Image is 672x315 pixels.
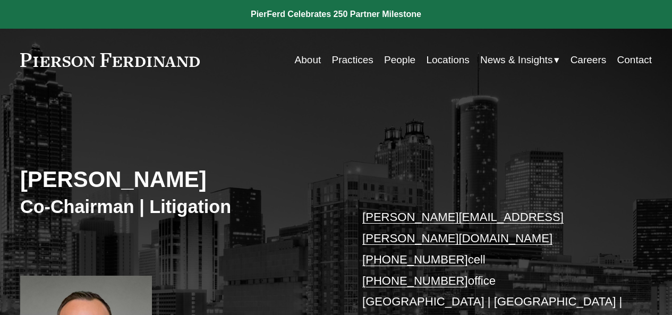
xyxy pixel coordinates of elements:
[362,210,564,245] a: [PERSON_NAME][EMAIL_ADDRESS][PERSON_NAME][DOMAIN_NAME]
[426,50,469,70] a: Locations
[332,50,373,70] a: Practices
[617,50,652,70] a: Contact
[362,274,468,287] a: [PHONE_NUMBER]
[384,50,415,70] a: People
[480,50,559,70] a: folder dropdown
[20,195,336,218] h3: Co-Chairman | Litigation
[295,50,321,70] a: About
[571,50,607,70] a: Careers
[362,253,468,266] a: [PHONE_NUMBER]
[480,51,552,69] span: News & Insights
[20,166,336,193] h2: [PERSON_NAME]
